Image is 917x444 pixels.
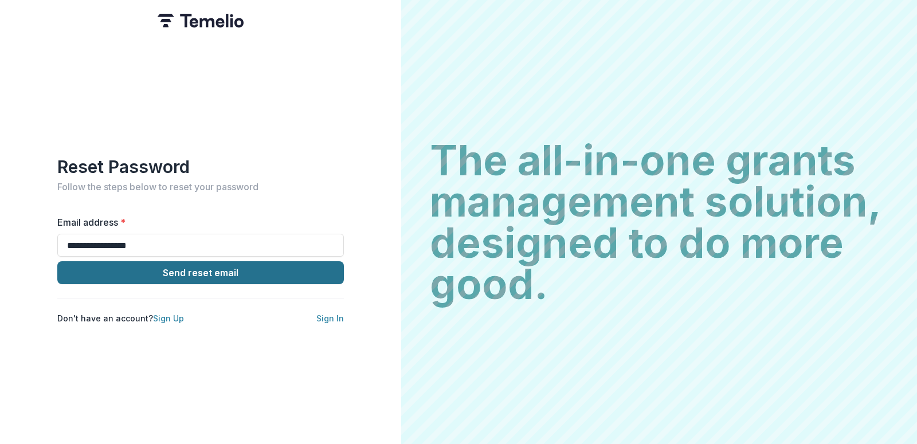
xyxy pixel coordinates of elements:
button: Send reset email [57,261,344,284]
h2: Follow the steps below to reset your password [57,182,344,192]
p: Don't have an account? [57,312,184,324]
a: Sign Up [153,313,184,323]
label: Email address [57,215,337,229]
h1: Reset Password [57,156,344,177]
img: Temelio [158,14,244,27]
a: Sign In [316,313,344,323]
